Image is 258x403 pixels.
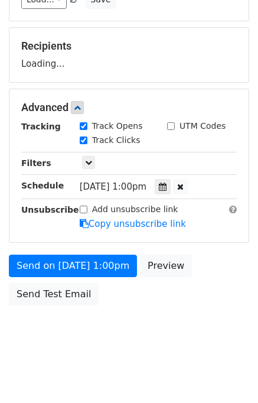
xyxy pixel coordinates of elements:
a: Send on [DATE] 1:00pm [9,255,137,277]
a: Preview [140,255,192,277]
label: Track Opens [92,120,143,132]
a: Send Test Email [9,283,99,305]
label: Add unsubscribe link [92,203,178,216]
strong: Filters [21,158,51,168]
div: Loading... [21,40,237,70]
h5: Advanced [21,101,237,114]
a: Copy unsubscribe link [80,219,186,229]
strong: Schedule [21,181,64,190]
strong: Tracking [21,122,61,131]
strong: Unsubscribe [21,205,79,214]
h5: Recipients [21,40,237,53]
iframe: Chat Widget [199,346,258,403]
span: [DATE] 1:00pm [80,181,146,192]
label: UTM Codes [179,120,226,132]
label: Track Clicks [92,134,141,147]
